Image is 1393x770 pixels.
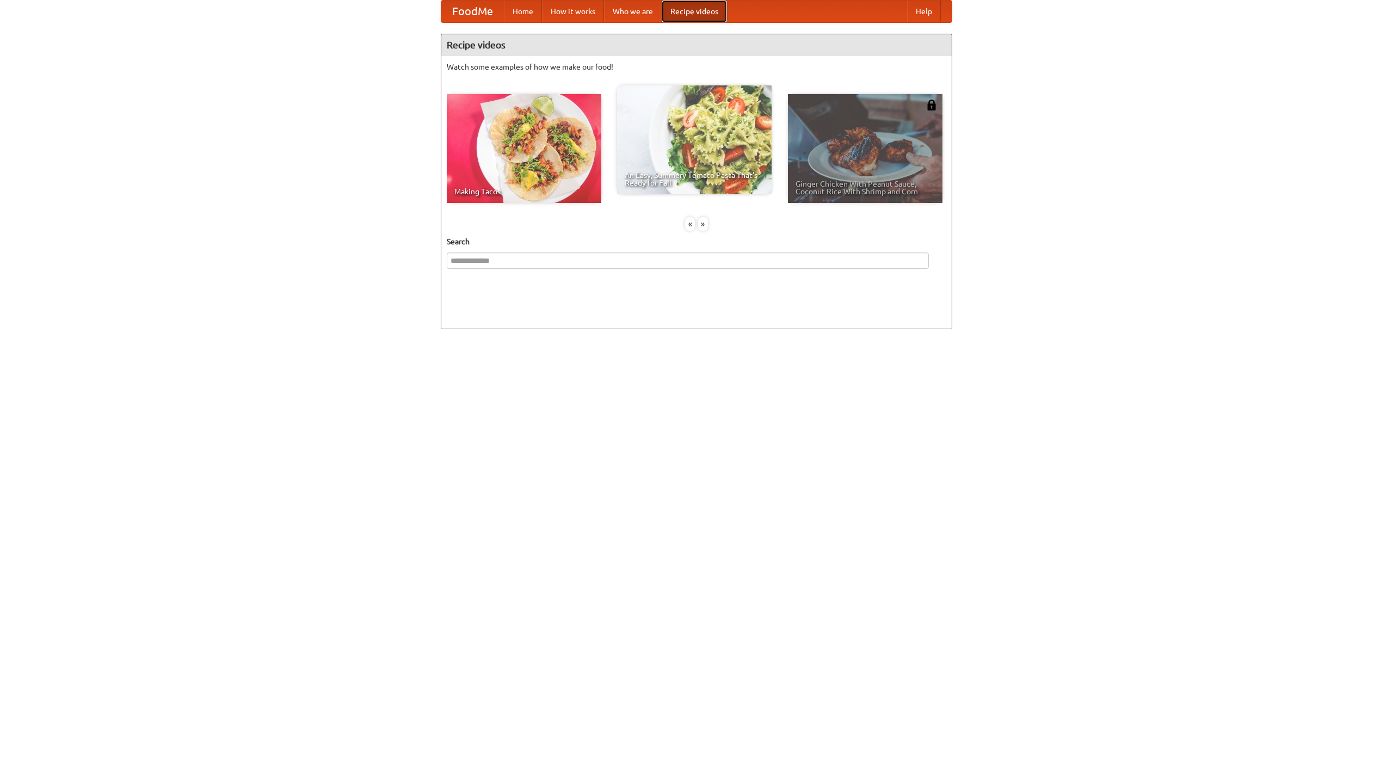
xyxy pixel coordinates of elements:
a: FoodMe [441,1,504,22]
a: Making Tacos [447,94,601,203]
div: » [698,217,708,231]
p: Watch some examples of how we make our food! [447,61,946,72]
img: 483408.png [926,100,937,110]
div: « [685,217,695,231]
a: Who we are [604,1,662,22]
span: Making Tacos [454,188,594,195]
a: How it works [542,1,604,22]
span: An Easy, Summery Tomato Pasta That's Ready for Fall [625,171,764,187]
a: Recipe videos [662,1,727,22]
a: Home [504,1,542,22]
a: Help [907,1,941,22]
h4: Recipe videos [441,34,952,56]
a: An Easy, Summery Tomato Pasta That's Ready for Fall [617,85,772,194]
h5: Search [447,236,946,247]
